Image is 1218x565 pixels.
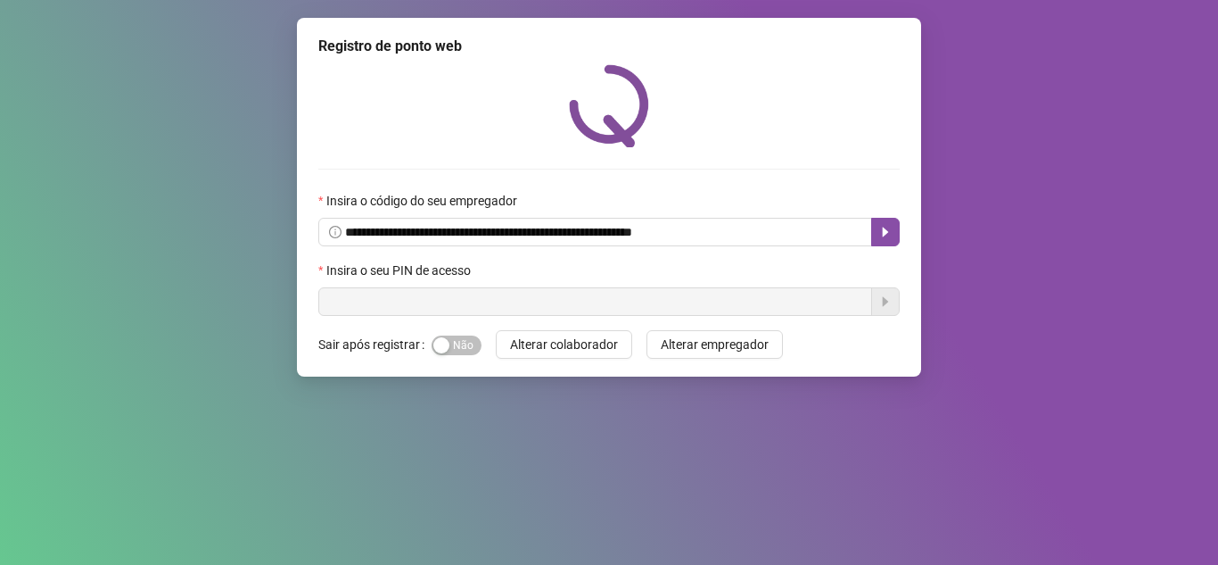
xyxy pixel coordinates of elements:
span: caret-right [878,225,893,239]
div: Registro de ponto web [318,36,900,57]
span: Alterar empregador [661,335,769,354]
label: Sair após registrar [318,330,432,359]
span: Alterar colaborador [510,335,618,354]
button: Alterar colaborador [496,330,632,359]
button: Alterar empregador [646,330,783,359]
span: info-circle [329,226,342,238]
label: Insira o seu PIN de acesso [318,261,482,280]
label: Insira o código do seu empregador [318,191,529,211]
img: QRPoint [569,64,649,147]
